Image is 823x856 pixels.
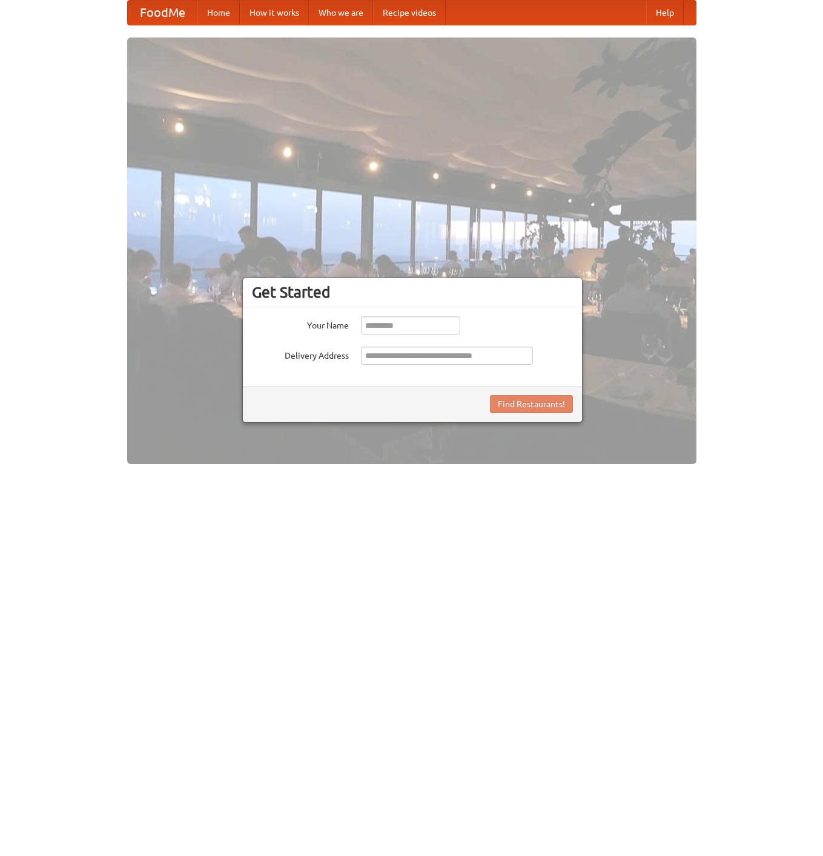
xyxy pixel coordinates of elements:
[309,1,373,25] a: Who we are
[240,1,309,25] a: How it works
[252,347,349,362] label: Delivery Address
[373,1,446,25] a: Recipe videos
[197,1,240,25] a: Home
[252,283,573,301] h3: Get Started
[490,395,573,413] button: Find Restaurants!
[646,1,684,25] a: Help
[128,1,197,25] a: FoodMe
[252,316,349,332] label: Your Name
